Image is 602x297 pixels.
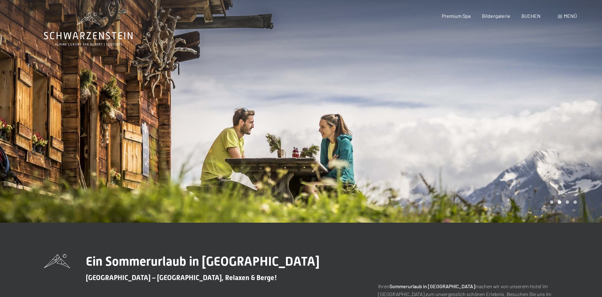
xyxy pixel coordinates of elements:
[566,200,569,204] div: Carousel Page 3
[482,13,510,19] a: Bildergalerie
[548,200,577,204] div: Carousel Pagination
[558,200,561,204] div: Carousel Page 2 (Current Slide)
[442,13,471,19] a: Premium Spa
[86,274,277,282] span: [GEOGRAPHIC_DATA] – [GEOGRAPHIC_DATA], Relaxen & Berge!
[389,283,475,289] strong: Sommerurlaub in [GEOGRAPHIC_DATA]
[86,254,319,269] span: Ein Sommerurlaub in [GEOGRAPHIC_DATA]
[550,200,553,204] div: Carousel Page 1
[521,13,541,19] a: BUCHEN
[564,13,577,19] span: Menü
[573,200,577,204] div: Carousel Page 4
